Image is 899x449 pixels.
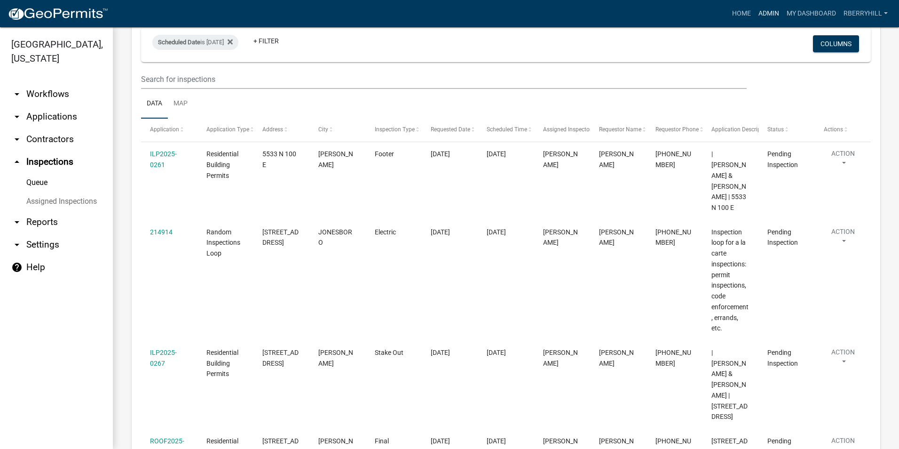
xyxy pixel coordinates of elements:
[815,119,871,141] datatable-header-cell: Actions
[487,227,525,238] div: [DATE]
[152,35,238,50] div: is [DATE]
[758,119,814,141] datatable-header-cell: Status
[783,5,840,23] a: My Dashboard
[253,119,309,141] datatable-header-cell: Address
[543,349,578,367] span: Randy Berryhill
[168,89,193,119] a: Map
[824,126,843,133] span: Actions
[487,149,525,160] div: [DATE]
[318,126,328,133] span: City
[543,150,578,168] span: Randy Berryhill
[150,228,173,236] a: 214914
[206,150,238,179] span: Residential Building Permits
[755,5,783,23] a: Admin
[318,228,352,247] span: JONESBORO
[431,437,450,445] span: 09/22/2025
[824,227,862,250] button: Action
[262,150,296,168] span: 5533 N 100 E
[11,88,23,100] i: arrow_drop_down
[711,150,746,211] span: | Turner, Jerry E & Tracy Turner | 5533 N 100 E
[487,436,525,447] div: [DATE]
[824,149,862,172] button: Action
[206,349,238,378] span: Residential Building Permits
[599,349,634,367] span: Brenda Rhodes
[11,134,23,145] i: arrow_drop_down
[141,89,168,119] a: Data
[262,126,283,133] span: Address
[431,150,450,158] span: 09/22/2025
[262,349,299,367] span: 2407 N ORCHARD RD
[262,228,299,247] span: 1001 WICHITA AVE
[150,126,179,133] span: Application
[702,119,758,141] datatable-header-cell: Application Description
[197,119,253,141] datatable-header-cell: Application Type
[375,150,394,158] span: Footer
[767,349,798,367] span: Pending Inspection
[206,228,240,257] span: Random Inspections Loop
[543,126,591,133] span: Assigned Inspector
[711,228,749,332] span: Inspection loop for a la carte inspections: permit inspections, code enforcement, errands, etc.
[431,349,450,356] span: 09/22/2025
[655,126,699,133] span: Requestor Phone
[711,349,748,421] span: | Rhodes, John A & Brenda L | 2407 N ORCHARD RD
[11,156,23,168] i: arrow_drop_up
[375,349,403,356] span: Stake Out
[487,347,525,358] div: [DATE]
[431,126,470,133] span: Requested Date
[543,228,578,247] span: Randy Berryhill
[150,150,177,168] a: ILP2025-0261
[599,228,634,247] span: Brett Furnish
[824,347,862,371] button: Action
[375,126,415,133] span: Inspection Type
[150,349,177,367] a: ILP2025-0267
[158,39,200,46] span: Scheduled Date
[767,126,784,133] span: Status
[375,228,396,236] span: Electric
[767,228,798,247] span: Pending Inspection
[487,126,527,133] span: Scheduled Time
[655,228,691,247] span: 765-506-7669
[309,119,365,141] datatable-header-cell: City
[728,5,755,23] a: Home
[599,150,634,168] span: Micheal Schmidt
[141,119,197,141] datatable-header-cell: Application
[11,111,23,122] i: arrow_drop_down
[11,262,23,273] i: help
[422,119,478,141] datatable-header-cell: Requested Date
[655,349,691,367] span: 765-660-1172
[767,150,798,168] span: Pending Inspection
[206,126,249,133] span: Application Type
[813,35,859,52] button: Columns
[431,228,450,236] span: 09/22/2025
[655,150,691,168] span: 260-525-1640
[11,216,23,228] i: arrow_drop_down
[366,119,422,141] datatable-header-cell: Inspection Type
[141,70,747,89] input: Search for inspections
[711,126,771,133] span: Application Description
[478,119,534,141] datatable-header-cell: Scheduled Time
[590,119,646,141] datatable-header-cell: Requestor Name
[318,150,353,168] span: MARION
[246,32,286,49] a: + Filter
[318,349,353,367] span: MARION
[11,239,23,250] i: arrow_drop_down
[646,119,702,141] datatable-header-cell: Requestor Phone
[840,5,891,23] a: rberryhill
[599,126,641,133] span: Requestor Name
[534,119,590,141] datatable-header-cell: Assigned Inspector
